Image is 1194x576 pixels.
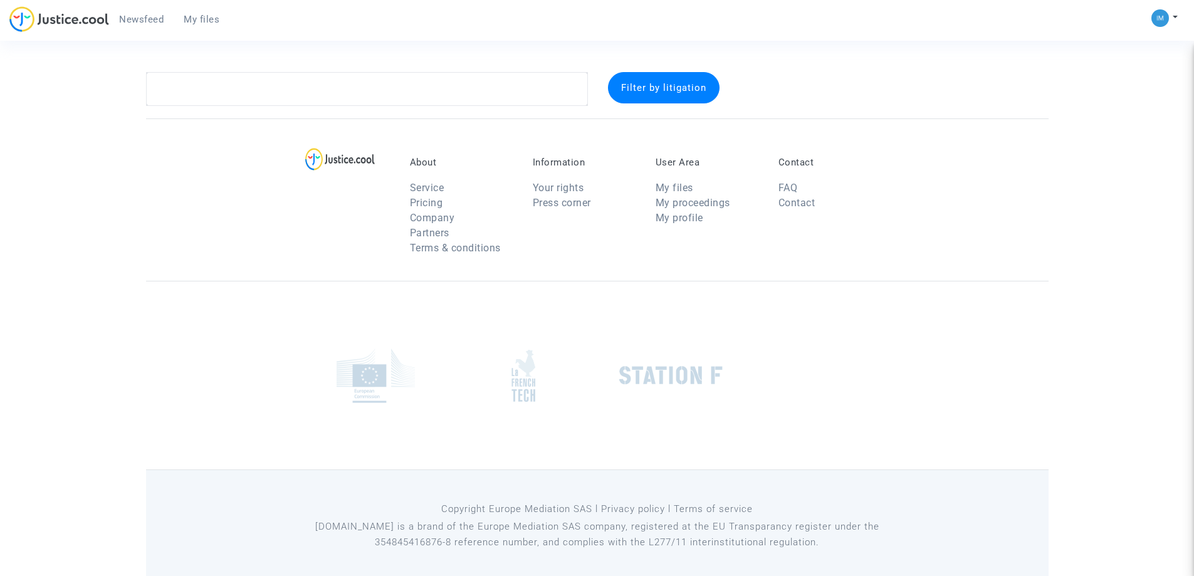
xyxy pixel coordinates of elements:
img: french_tech.png [511,349,535,402]
a: Newsfeed [109,10,174,29]
img: jc-logo.svg [9,6,109,32]
a: My files [174,10,229,29]
span: Filter by litigation [621,82,706,93]
a: Pricing [410,197,443,209]
span: Newsfeed [119,14,164,25]
img: a105443982b9e25553e3eed4c9f672e7 [1151,9,1169,27]
a: Partners [410,227,449,239]
a: Company [410,212,455,224]
span: My files [184,14,219,25]
a: Press corner [533,197,591,209]
img: logo-lg.svg [305,148,375,170]
p: Information [533,157,637,168]
img: europe_commision.png [337,348,415,403]
p: Contact [778,157,882,168]
a: My profile [656,212,703,224]
a: Your rights [533,182,584,194]
a: Service [410,182,444,194]
a: My files [656,182,693,194]
a: Terms & conditions [410,242,501,254]
a: Contact [778,197,815,209]
a: FAQ [778,182,798,194]
img: stationf.png [619,366,723,385]
p: Copyright Europe Mediation SAS l Privacy policy l Terms of service [312,501,882,517]
p: User Area [656,157,760,168]
p: [DOMAIN_NAME] is a brand of the Europe Mediation SAS company, registered at the EU Transparancy r... [312,519,882,550]
a: My proceedings [656,197,730,209]
p: About [410,157,514,168]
